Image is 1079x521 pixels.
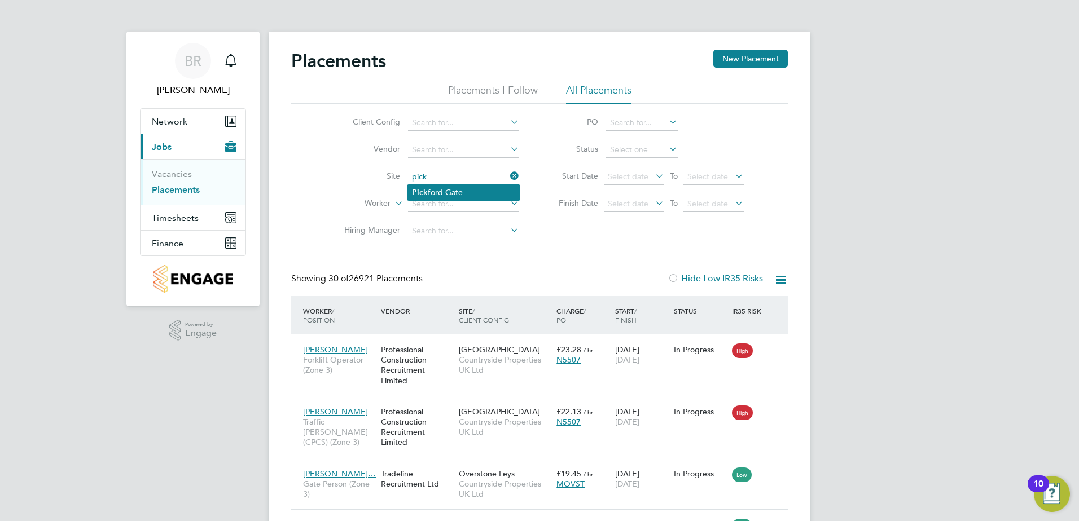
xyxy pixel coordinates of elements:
div: [DATE] [612,401,671,432]
a: BR[PERSON_NAME] [140,43,246,97]
label: Hiring Manager [335,225,400,235]
span: Countryside Properties UK Ltd [459,479,551,499]
div: Vendor [378,301,456,321]
span: [PERSON_NAME] [303,407,368,417]
span: [DATE] [615,417,639,427]
label: Start Date [547,171,598,181]
label: Client Config [335,117,400,127]
span: N5507 [556,417,581,427]
span: Becky Robinson [140,83,246,97]
span: / PO [556,306,586,324]
span: / hr [584,346,593,354]
span: [DATE] [615,479,639,489]
input: Search for... [408,196,519,212]
span: [DATE] [615,355,639,365]
label: Hide Low IR35 Risks [668,273,763,284]
div: Tradeline Recruitment Ltd [378,463,456,494]
span: Select date [687,198,728,209]
span: Timesheets [152,213,199,223]
span: £23.28 [556,345,581,355]
span: High [732,343,753,358]
a: [PERSON_NAME]Traffic [PERSON_NAME] (CPCS) (Zone 3)Professional Construction Recruitment Limited[G... [300,400,788,410]
input: Select one [606,142,678,158]
span: Forklift Operator (Zone 3) [303,355,375,375]
span: Powered by [185,320,217,329]
span: / hr [584,408,593,416]
span: High [732,405,753,420]
span: 30 of [328,273,349,284]
span: Overstone Leys [459,469,515,479]
div: 10 [1033,484,1043,498]
label: Site [335,171,400,181]
input: Search for... [408,223,519,239]
label: PO [547,117,598,127]
span: £22.13 [556,407,581,417]
div: Professional Construction Recruitment Limited [378,401,456,453]
span: To [666,169,681,183]
span: 26921 Placements [328,273,423,284]
b: Pick [412,188,428,197]
img: countryside-properties-logo-retina.png [153,265,233,293]
span: To [666,196,681,210]
a: [PERSON_NAME]Forklift Operator (Zone 3)Professional Construction Recruitment Limited[GEOGRAPHIC_D... [300,338,788,348]
span: £19.45 [556,469,581,479]
div: [DATE] [612,339,671,370]
span: Select date [608,171,648,182]
button: Jobs [141,134,245,159]
input: Search for... [606,115,678,131]
div: [DATE] [612,463,671,494]
label: Finish Date [547,198,598,208]
div: Status [671,301,730,321]
a: Go to home page [140,265,246,293]
div: In Progress [674,407,727,417]
li: All Placements [566,83,631,104]
div: In Progress [674,345,727,355]
a: Powered byEngage [169,320,217,341]
input: Search for... [408,169,519,185]
span: Network [152,116,187,127]
span: BR [185,54,201,68]
span: / Client Config [459,306,509,324]
input: Search for... [408,142,519,158]
span: / Finish [615,306,637,324]
input: Search for... [408,115,519,131]
span: Jobs [152,142,172,152]
span: Finance [152,238,183,249]
span: Countryside Properties UK Ltd [459,355,551,375]
a: Placements [152,184,200,195]
span: / Position [303,306,335,324]
span: Gate Person (Zone 3) [303,479,375,499]
div: Showing [291,273,425,285]
label: Vendor [335,144,400,154]
button: Open Resource Center, 10 new notifications [1034,476,1070,512]
div: Start [612,301,671,330]
button: New Placement [713,50,788,68]
span: [GEOGRAPHIC_DATA] [459,345,540,355]
nav: Main navigation [126,32,260,306]
span: Select date [608,198,648,209]
span: [PERSON_NAME] [303,345,368,355]
span: N5507 [556,355,581,365]
h2: Placements [291,50,386,72]
div: IR35 Risk [729,301,768,321]
a: Vacancies [152,169,192,179]
span: / hr [584,470,593,478]
span: Traffic [PERSON_NAME] (CPCS) (Zone 3) [303,417,375,448]
label: Worker [326,198,391,209]
div: Worker [300,301,378,330]
button: Timesheets [141,205,245,230]
div: Charge [554,301,612,330]
button: Network [141,109,245,134]
div: Professional Construction Recruitment Limited [378,339,456,391]
li: Placements I Follow [448,83,538,104]
li: ford Gate [407,185,520,200]
div: Site [456,301,554,330]
span: Countryside Properties UK Ltd [459,417,551,437]
span: [PERSON_NAME]… [303,469,376,479]
a: [PERSON_NAME]…Gate Person (Zone 3)Tradeline Recruitment LtdOverstone LeysCountryside Properties U... [300,462,788,472]
span: MOVST [556,479,585,489]
span: Select date [687,171,728,182]
div: Jobs [141,159,245,205]
button: Finance [141,231,245,255]
span: Low [732,467,752,482]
